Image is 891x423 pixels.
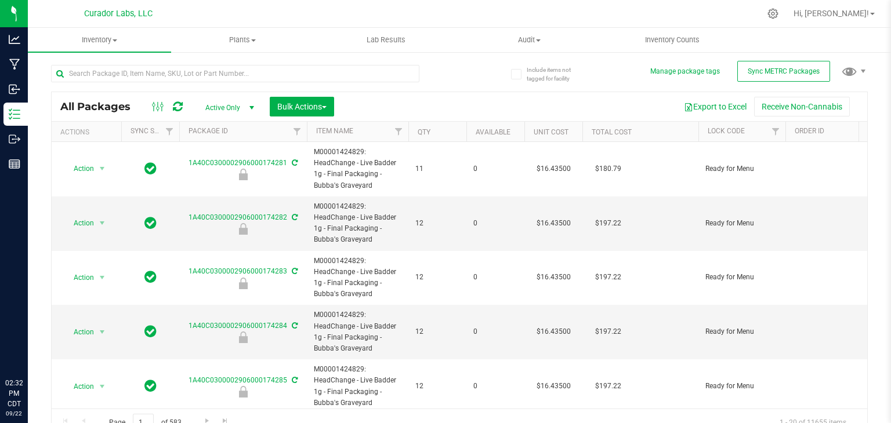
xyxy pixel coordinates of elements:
span: 11 [415,163,459,174]
a: Order Id [795,127,824,135]
span: select [95,324,110,340]
a: 1A40C0300002906000174285 [189,376,287,384]
button: Bulk Actions [270,97,334,116]
td: $16.43500 [524,251,582,305]
span: M00001424829: HeadChange - Live Badder 1g - Final Packaging - Bubba's Graveyard [314,147,401,191]
span: select [95,161,110,177]
div: Ready for Menu [178,223,309,235]
button: Sync METRC Packages [737,61,830,82]
span: Plants [172,35,314,45]
span: Sync from Compliance System [290,322,298,330]
button: Export to Excel [676,97,754,116]
a: Filter [766,122,785,141]
span: 12 [415,326,459,337]
span: Sync METRC Packages [748,67,820,75]
span: Sync from Compliance System [290,213,298,221]
span: Ready for Menu [705,381,778,392]
a: Lock Code [708,127,745,135]
span: Ready for Menu [705,326,778,337]
span: 0 [473,218,517,229]
a: Filter [853,122,872,141]
span: Ready for Menu [705,218,778,229]
a: 1A40C0300002906000174284 [189,322,287,330]
span: 0 [473,163,517,174]
span: M00001424829: HeadChange - Live Badder 1g - Final Packaging - Bubba's Graveyard [314,201,401,246]
div: Ready for Menu [178,331,309,343]
span: In Sync [144,215,157,231]
button: Receive Non-Cannabis [754,97,850,116]
span: select [95,215,110,231]
span: 12 [415,381,459,392]
span: Inventory Counts [629,35,715,45]
span: All Packages [60,100,142,113]
span: Audit [458,35,600,45]
span: select [95,269,110,286]
span: Lab Results [351,35,421,45]
a: Audit [458,28,601,52]
span: Curador Labs, LLC [84,9,153,19]
div: Actions [60,128,117,136]
span: 12 [415,272,459,283]
span: In Sync [144,323,157,340]
a: Qty [418,128,430,136]
inline-svg: Outbound [9,133,20,145]
td: $16.43500 [524,359,582,414]
span: Hi, [PERSON_NAME]! [794,9,869,18]
span: $197.22 [589,269,627,286]
span: M00001424829: HeadChange - Live Badder 1g - Final Packaging - Bubba's Graveyard [314,364,401,409]
button: Manage package tags [650,67,720,76]
div: Manage settings [766,8,780,19]
span: Action [63,324,95,340]
span: M00001424829: HeadChange - Live Badder 1g - Final Packaging - Bubba's Graveyard [314,309,401,354]
span: select [95,378,110,395]
a: 1A40C0300002906000174281 [189,159,287,167]
span: In Sync [144,269,157,285]
span: In Sync [144,378,157,394]
span: Action [63,161,95,177]
inline-svg: Inventory [9,108,20,120]
span: Inventory [28,35,171,45]
span: $197.22 [589,378,627,395]
a: Sync Status [131,127,175,135]
a: Item Name [316,127,353,135]
span: Action [63,378,95,395]
a: 1A40C0300002906000174283 [189,267,287,275]
span: Sync from Compliance System [290,376,298,384]
a: Available [476,128,510,136]
div: Ready for Menu [178,278,309,289]
a: 1A40C0300002906000174282 [189,213,287,221]
span: $197.22 [589,323,627,340]
a: Package ID [189,127,228,135]
a: Filter [160,122,179,141]
span: 0 [473,326,517,337]
span: $197.22 [589,215,627,232]
span: Action [63,269,95,286]
span: M00001424829: HeadChange - Live Badder 1g - Final Packaging - Bubba's Graveyard [314,256,401,300]
a: Total Cost [592,128,632,136]
a: Lab Results [314,28,458,52]
span: In Sync [144,161,157,177]
div: Ready for Menu [178,169,309,180]
td: $16.43500 [524,196,582,251]
span: Sync from Compliance System [290,267,298,275]
inline-svg: Reports [9,158,20,170]
span: 0 [473,381,517,392]
span: Action [63,215,95,231]
span: Bulk Actions [277,102,327,111]
span: Ready for Menu [705,272,778,283]
span: 12 [415,218,459,229]
a: Inventory [28,28,171,52]
p: 09/22 [5,409,23,418]
a: Unit Cost [534,128,568,136]
span: 0 [473,272,517,283]
span: Include items not tagged for facility [527,65,585,83]
span: Sync from Compliance System [290,159,298,167]
a: Filter [288,122,307,141]
td: $16.43500 [524,305,582,359]
p: 02:32 PM CDT [5,378,23,409]
inline-svg: Inbound [9,83,20,95]
iframe: Resource center [12,330,46,365]
input: Search Package ID, Item Name, SKU, Lot or Part Number... [51,65,419,82]
span: $180.79 [589,161,627,177]
a: Plants [171,28,314,52]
